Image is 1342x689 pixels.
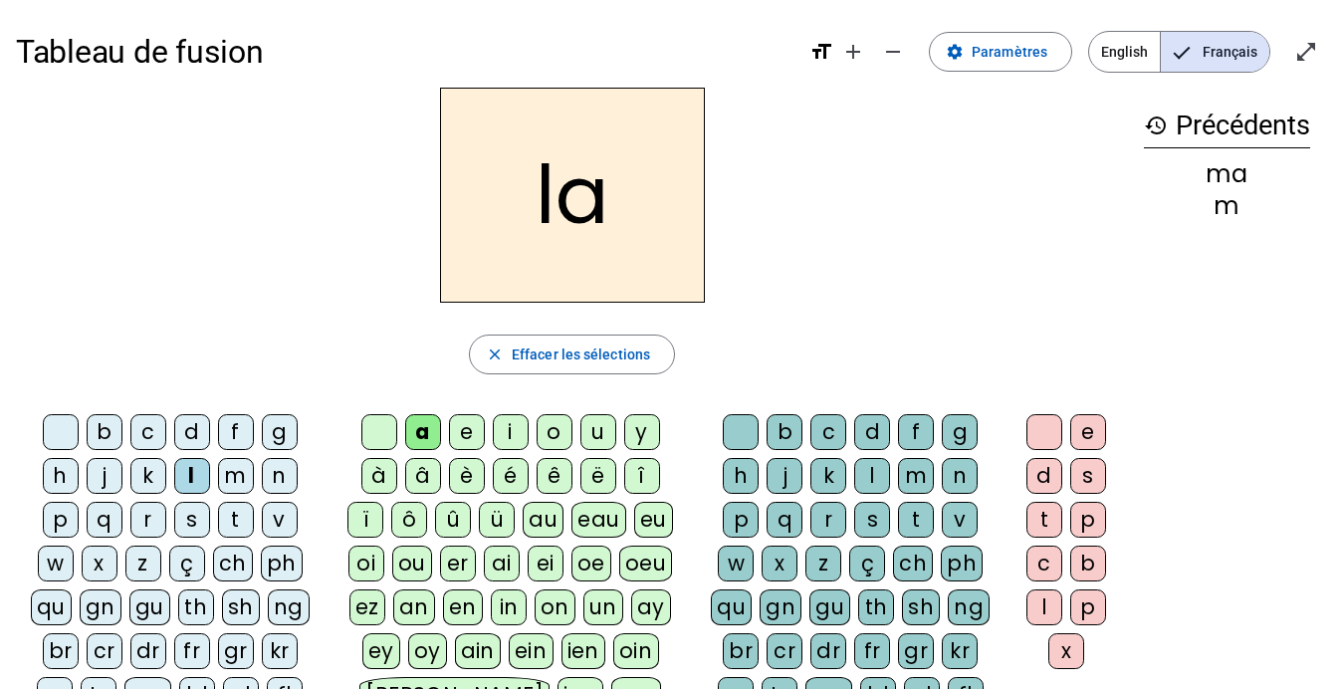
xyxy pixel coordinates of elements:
div: l [854,458,890,494]
div: p [1070,589,1106,625]
div: in [491,589,527,625]
button: Entrer en plein écran [1286,32,1326,72]
div: oi [348,546,384,581]
div: ey [362,633,400,669]
div: o [537,414,572,450]
div: ma [1144,162,1310,186]
mat-icon: close [486,345,504,363]
div: ai [484,546,520,581]
div: oin [613,633,659,669]
h1: Tableau de fusion [16,20,793,84]
div: ch [893,546,933,581]
div: q [767,502,802,538]
div: c [810,414,846,450]
div: d [854,414,890,450]
div: e [1070,414,1106,450]
mat-icon: history [1144,114,1168,137]
div: f [218,414,254,450]
div: t [218,502,254,538]
div: ç [169,546,205,581]
mat-icon: open_in_full [1294,40,1318,64]
div: s [854,502,890,538]
div: ez [349,589,385,625]
div: on [535,589,575,625]
div: gn [80,589,121,625]
div: é [493,458,529,494]
div: x [762,546,797,581]
div: a [405,414,441,450]
div: z [125,546,161,581]
div: oeu [619,546,673,581]
div: ê [537,458,572,494]
div: r [130,502,166,538]
div: p [1070,502,1106,538]
div: br [723,633,759,669]
div: oe [571,546,611,581]
div: qu [31,589,72,625]
div: ph [261,546,303,581]
div: è [449,458,485,494]
div: b [1070,546,1106,581]
div: eu [634,502,673,538]
mat-icon: format_size [809,40,833,64]
div: kr [262,633,298,669]
div: ch [213,546,253,581]
div: ei [528,546,563,581]
div: gu [809,589,850,625]
div: ain [455,633,502,669]
div: ein [509,633,554,669]
div: ien [561,633,606,669]
div: cr [87,633,122,669]
div: ph [941,546,983,581]
div: fr [854,633,890,669]
div: er [440,546,476,581]
div: m [218,458,254,494]
div: h [723,458,759,494]
div: ng [948,589,990,625]
div: k [130,458,166,494]
div: qu [711,589,752,625]
div: p [723,502,759,538]
div: eau [571,502,626,538]
div: dr [130,633,166,669]
div: ç [849,546,885,581]
div: g [262,414,298,450]
div: th [178,589,214,625]
div: w [718,546,754,581]
div: à [361,458,397,494]
div: v [262,502,298,538]
div: m [1144,194,1310,218]
div: s [174,502,210,538]
div: r [810,502,846,538]
div: ou [392,546,432,581]
div: n [942,458,978,494]
div: h [43,458,79,494]
button: Paramètres [929,32,1072,72]
button: Augmenter la taille de la police [833,32,873,72]
span: English [1089,32,1160,72]
div: gu [129,589,170,625]
div: u [580,414,616,450]
span: Effacer les sélections [512,343,650,366]
div: q [87,502,122,538]
div: x [1048,633,1084,669]
div: e [449,414,485,450]
button: Effacer les sélections [469,335,675,374]
div: br [43,633,79,669]
div: sh [222,589,260,625]
mat-button-toggle-group: Language selection [1088,31,1270,73]
div: x [82,546,117,581]
div: â [405,458,441,494]
div: ay [631,589,671,625]
div: l [174,458,210,494]
span: Paramètres [972,40,1047,64]
div: f [898,414,934,450]
div: un [583,589,623,625]
div: j [767,458,802,494]
div: b [767,414,802,450]
div: û [435,502,471,538]
div: fr [174,633,210,669]
mat-icon: settings [946,43,964,61]
div: sh [902,589,940,625]
div: v [942,502,978,538]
